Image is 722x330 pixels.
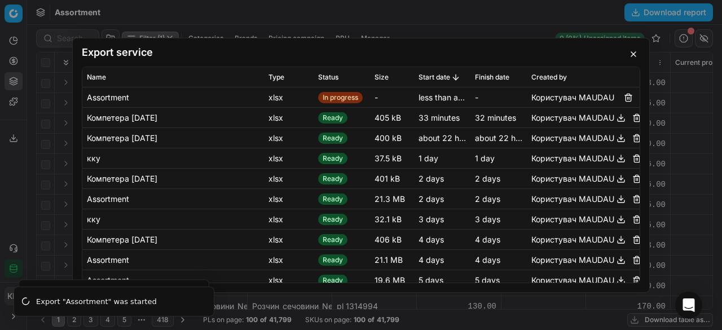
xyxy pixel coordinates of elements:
td: - [470,87,527,108]
span: Start date [419,72,450,81]
div: Компетера [DATE] [87,173,259,184]
span: Status [318,72,338,81]
div: 37.5 kB [375,152,410,164]
span: Ready [318,275,347,286]
div: кку [87,213,259,225]
div: Компетера [DATE] [87,132,259,143]
span: Ready [318,112,347,124]
div: xlsx [268,234,309,245]
button: Sorted by Start date descending [450,71,461,82]
div: 32.1 kB [375,213,410,225]
div: xlsx [268,152,309,164]
span: Ready [318,214,347,225]
div: xlsx [268,173,309,184]
div: Користувач MAUDAU [531,192,635,205]
div: Assortment [87,274,259,285]
span: 1 day [475,153,495,162]
div: xlsx [268,254,309,265]
span: Name [87,72,106,81]
span: Ready [318,133,347,144]
span: 2 days [475,193,500,203]
span: 4 days [475,254,500,264]
div: Користувач MAUDAU [531,111,635,124]
div: Компетера [DATE] [87,112,259,123]
span: 2 days [419,193,444,203]
span: 32 minutes [475,112,516,122]
div: Користувач MAUDAU [531,273,635,287]
div: 406 kB [375,234,410,245]
span: Ready [318,173,347,184]
h2: Export service [82,47,640,58]
div: Компетера [DATE] [87,234,259,245]
span: 4 days [419,234,444,244]
span: 3 days [419,214,444,223]
div: кку [87,152,259,164]
span: about 22 hours [419,133,475,142]
div: Користувач MAUDAU [531,212,635,226]
span: Type [268,72,284,81]
span: 2 days [475,173,500,183]
div: - [375,91,410,103]
span: Finish date [475,72,509,81]
div: Assortment [87,91,259,103]
div: Користувач MAUDAU [531,232,635,246]
span: 3 days [475,214,500,223]
span: Ready [318,193,347,205]
div: xlsx [268,132,309,143]
div: xlsx [268,112,309,123]
div: Користувач MAUDAU [531,90,635,104]
span: Ready [318,234,347,245]
div: 19.6 MB [375,274,410,285]
span: 1 day [419,153,438,162]
div: Користувач MAUDAU [531,171,635,185]
div: xlsx [268,193,309,204]
div: 401 kB [375,173,410,184]
div: 405 kB [375,112,410,123]
span: 5 days [475,275,500,284]
span: about 22 hours [475,133,531,142]
span: 5 days [419,275,443,284]
span: 4 days [419,254,444,264]
div: xlsx [268,213,309,225]
span: Size [375,72,389,81]
div: 21.1 MB [375,254,410,265]
span: Ready [318,254,347,266]
span: Ready [318,153,347,164]
span: Created by [531,72,567,81]
div: 400 kB [375,132,410,143]
span: 2 days [419,173,444,183]
span: less than a minute [419,92,485,102]
div: 21.3 MB [375,193,410,204]
div: xlsx [268,91,309,103]
div: Користувач MAUDAU [531,131,635,144]
div: Assortment [87,193,259,204]
div: xlsx [268,274,309,285]
span: 4 days [475,234,500,244]
span: 33 minutes [419,112,460,122]
div: Assortment [87,254,259,265]
div: Користувач MAUDAU [531,253,635,266]
div: Користувач MAUDAU [531,151,635,165]
span: In progress [318,92,363,103]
